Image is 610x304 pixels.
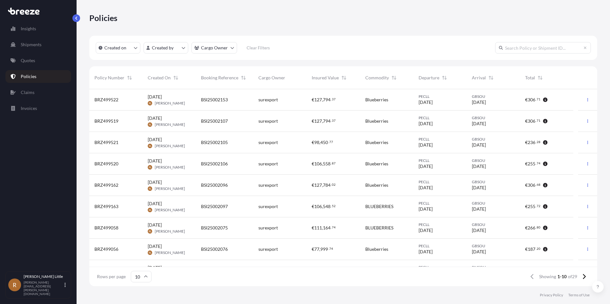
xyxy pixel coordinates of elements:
span: Arrival [472,75,486,81]
span: 71 [537,98,540,100]
span: 77 [314,247,319,251]
span: of 29 [568,273,577,280]
span: 98 [314,140,319,145]
span: PECLL [419,115,462,120]
span: Cargo Owner [258,75,285,81]
span: Commodity [365,75,389,81]
span: PECLL [419,158,462,163]
span: 236 [528,140,535,145]
span: € [312,183,314,187]
span: € [525,204,528,209]
span: RL [149,250,152,256]
a: Insights [5,22,71,35]
span: [DATE] [419,99,433,105]
span: 794 [323,119,331,123]
span: GBSOU [472,137,515,142]
p: Cargo Owner [201,45,228,51]
span: . [536,226,536,228]
span: Insured Value [312,75,339,81]
span: Departure [419,75,439,81]
span: , [322,183,323,187]
span: Blueberries [365,246,388,252]
span: Blueberries [365,139,388,146]
span: , [322,204,323,209]
span: [DATE] [419,206,433,212]
span: € [312,247,314,251]
span: [DATE] [148,243,162,250]
span: R [13,282,17,288]
span: 74 [329,248,333,250]
span: surexport [258,118,278,124]
span: , [319,247,320,251]
span: Rows per page [97,273,126,280]
span: GBSOU [472,201,515,206]
span: BRZ499520 [94,161,118,167]
span: 74 [332,226,336,228]
span: 450 [320,140,328,145]
span: [DATE] [472,142,486,148]
span: 20 [537,248,540,250]
span: . [328,248,329,250]
span: RL [149,100,152,106]
span: RL [149,143,152,149]
p: Created on [104,45,126,51]
span: , [322,98,323,102]
span: 37 [332,98,336,100]
span: surexport [258,97,278,103]
button: cargoOwner Filter options [191,42,237,54]
span: € [525,183,528,187]
span: Total [525,75,535,81]
span: 106 [314,204,322,209]
span: 548 [323,204,331,209]
p: Clear Filters [247,45,270,51]
span: [DATE] [472,163,486,170]
p: Terms of Use [568,293,590,298]
span: BRZ499056 [94,246,118,252]
span: . [536,98,536,100]
span: BRZ499058 [94,225,118,231]
button: Sort [126,74,133,82]
span: PECLL [419,243,462,249]
span: [PERSON_NAME] [155,186,185,191]
span: [DATE] [148,200,162,207]
span: RL [149,185,152,192]
span: [DATE] [472,185,486,191]
span: GBSOU [472,94,515,99]
span: . [536,248,536,250]
span: PECLL [419,137,462,142]
span: , [322,226,323,230]
a: Quotes [5,54,71,67]
button: createdBy Filter options [144,42,188,54]
span: 111 [314,226,322,230]
span: 266 [528,226,535,230]
span: 80 [537,226,540,228]
span: , [322,119,323,123]
span: BLUEBERRIES [365,225,393,231]
span: [DATE] [148,264,162,271]
span: € [525,247,528,251]
span: € [312,98,314,102]
span: BRZ499162 [94,182,118,188]
span: RL [149,207,152,213]
span: [DATE] [419,120,433,127]
span: € [312,119,314,123]
span: 127 [314,183,322,187]
span: [DATE] [148,222,162,228]
span: [PERSON_NAME] [155,207,185,213]
span: [DATE] [472,206,486,212]
button: Sort [172,74,180,82]
span: BLUEBERRIES [365,203,393,210]
p: Policies [21,73,36,80]
span: [DATE] [148,179,162,185]
p: Privacy Policy [540,293,563,298]
span: , [322,162,323,166]
span: 87 [332,162,336,164]
span: . [328,141,329,143]
span: PECLL [419,179,462,185]
span: Created On [148,75,171,81]
span: 106 [314,162,322,166]
span: surexport [258,182,278,188]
